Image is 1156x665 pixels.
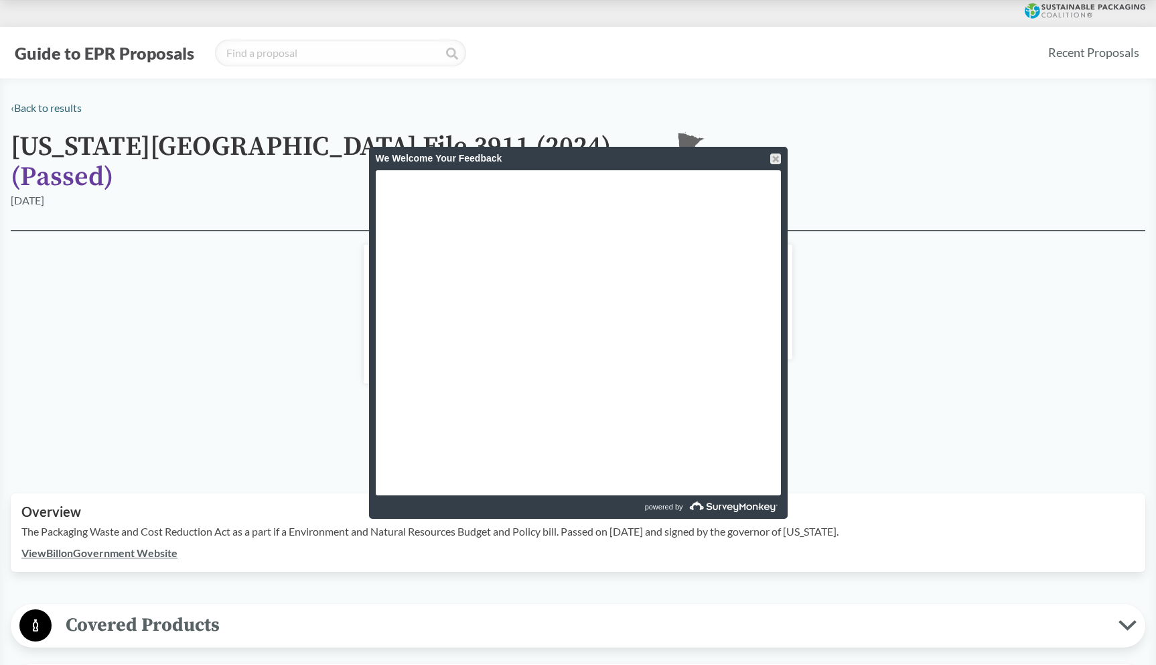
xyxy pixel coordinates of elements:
[15,609,1141,643] button: Covered Products
[645,495,683,519] span: powered by
[1042,38,1145,68] a: Recent Proposals
[376,147,781,170] div: We Welcome Your Feedback
[580,495,781,519] a: powered by
[21,524,1135,540] p: The Packaging Waste and Cost Reduction Act as a part if a Environment and Natural Resources Budge...
[11,192,44,208] div: [DATE]
[11,132,654,192] h1: [US_STATE][GEOGRAPHIC_DATA] File 3911 (2024)
[21,504,1135,520] h2: Overview
[11,130,626,194] span: - ( Passed )
[215,40,466,66] input: Find a proposal
[21,546,177,559] a: ViewBillonGovernment Website
[11,42,198,64] button: Guide to EPR Proposals
[11,101,82,114] a: ‹Back to results
[52,610,1118,640] span: Covered Products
